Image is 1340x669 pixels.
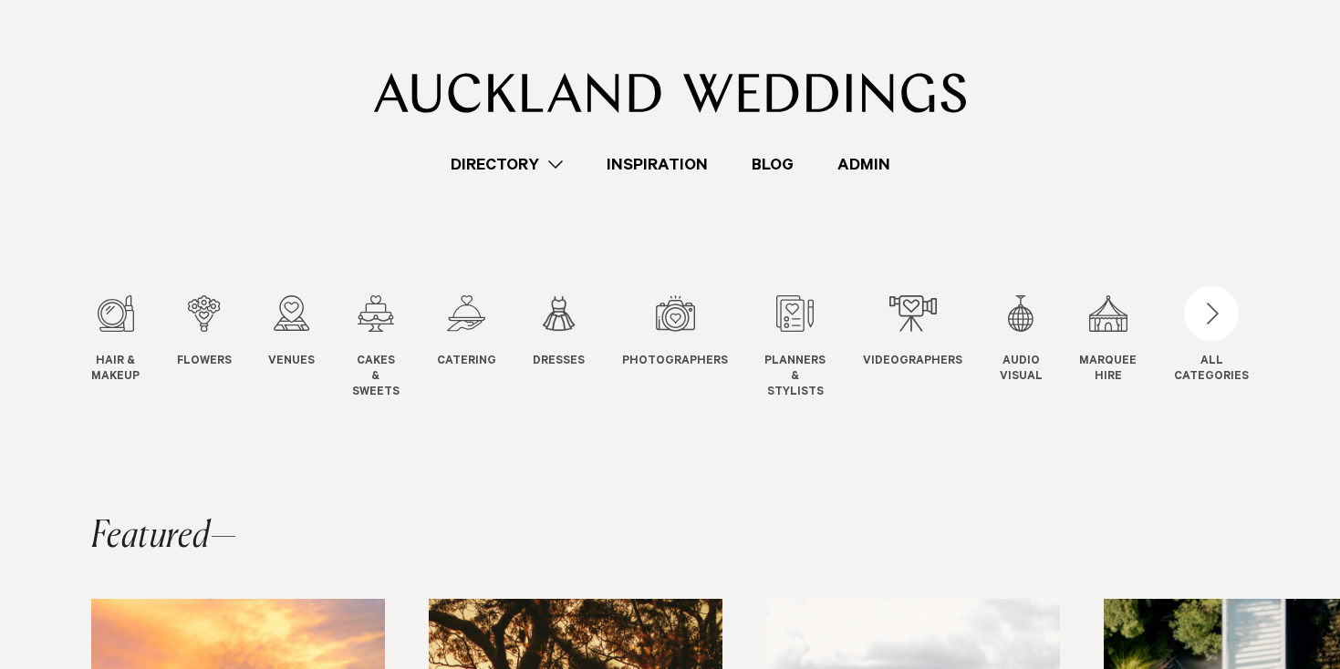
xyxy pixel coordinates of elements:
[1000,295,1043,386] a: Audio Visual
[622,295,728,370] a: Photographers
[764,295,826,400] a: Planners & Stylists
[1079,295,1173,400] swiper-slide: 11 / 12
[429,152,585,177] a: Directory
[91,295,140,386] a: Hair & Makeup
[374,73,966,113] img: Auckland Weddings Logo
[533,295,585,370] a: Dresses
[177,355,232,370] span: Flowers
[437,355,496,370] span: Catering
[533,355,585,370] span: Dresses
[730,152,815,177] a: Blog
[177,295,268,400] swiper-slide: 2 / 12
[1079,355,1137,386] span: Marquee Hire
[352,295,400,400] a: Cakes & Sweets
[1174,355,1249,386] div: ALL CATEGORIES
[437,295,496,370] a: Catering
[1174,295,1249,381] button: ALLCATEGORIES
[177,295,232,370] a: Flowers
[863,295,999,400] swiper-slide: 9 / 12
[437,295,533,400] swiper-slide: 5 / 12
[764,295,862,400] swiper-slide: 8 / 12
[622,295,764,400] swiper-slide: 7 / 12
[533,295,621,400] swiper-slide: 6 / 12
[268,355,315,370] span: Venues
[352,295,436,400] swiper-slide: 4 / 12
[91,295,176,400] swiper-slide: 1 / 12
[91,519,237,555] h2: Featured
[1000,355,1043,386] span: Audio Visual
[863,355,962,370] span: Videographers
[764,355,826,400] span: Planners & Stylists
[268,295,315,370] a: Venues
[815,152,912,177] a: Admin
[1079,295,1137,386] a: Marquee Hire
[622,355,728,370] span: Photographers
[268,295,351,400] swiper-slide: 3 / 12
[352,355,400,400] span: Cakes & Sweets
[585,152,730,177] a: Inspiration
[863,295,962,370] a: Videographers
[91,355,140,386] span: Hair & Makeup
[1000,295,1079,400] swiper-slide: 10 / 12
